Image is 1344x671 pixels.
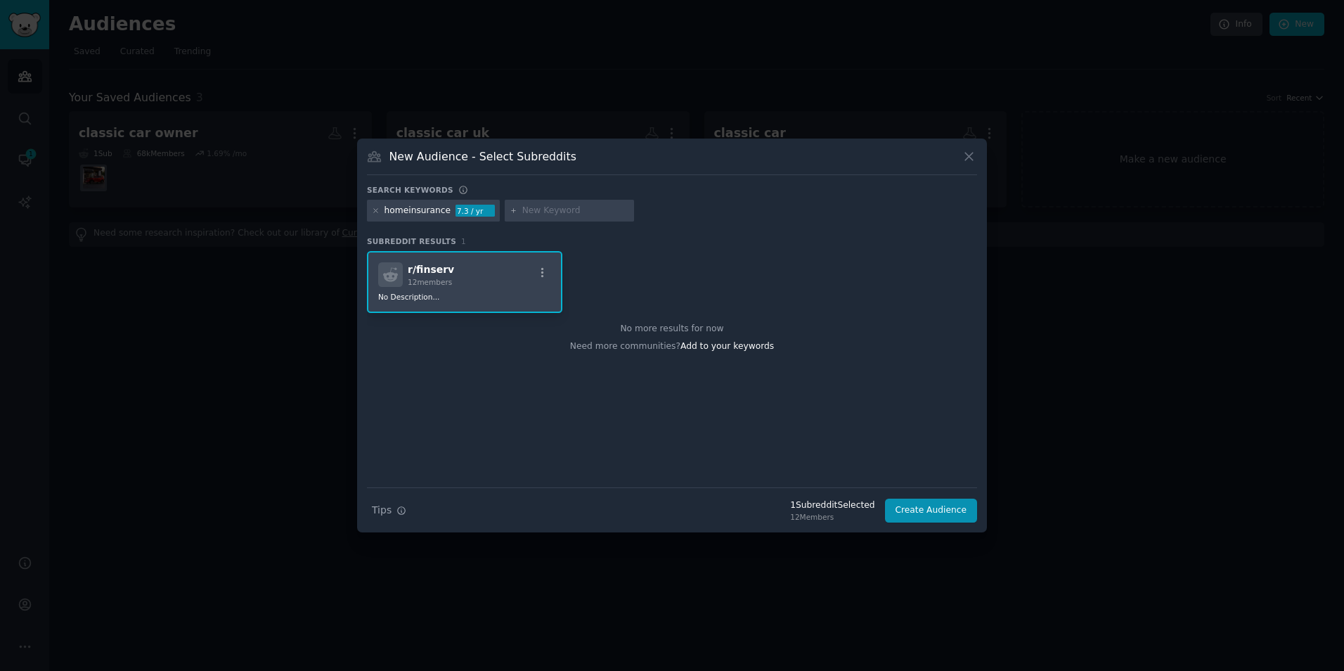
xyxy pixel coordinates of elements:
div: 7.3 / yr [455,205,495,217]
div: No more results for now [367,323,977,335]
div: Need more communities? [367,335,977,353]
p: No Description... [378,292,551,302]
div: 1 Subreddit Selected [790,499,874,512]
h3: Search keywords [367,185,453,195]
input: New Keyword [522,205,629,217]
h3: New Audience - Select Subreddits [389,149,576,164]
div: 12 Members [790,512,874,522]
button: Tips [367,498,411,523]
span: r/ finserv [408,264,454,275]
span: 12 members [408,278,452,286]
span: Tips [372,503,392,518]
span: Add to your keywords [680,341,774,351]
div: homeinsurance [385,205,451,217]
button: Create Audience [885,499,978,523]
span: 1 [461,237,466,245]
span: Subreddit Results [367,236,456,246]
